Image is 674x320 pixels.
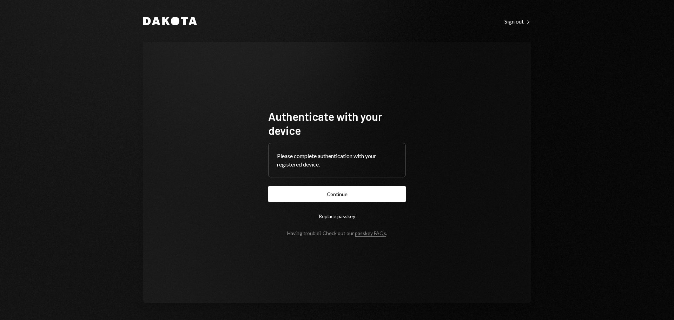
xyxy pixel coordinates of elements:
[504,18,531,25] div: Sign out
[268,109,406,137] h1: Authenticate with your device
[268,208,406,224] button: Replace passkey
[355,230,386,237] a: passkey FAQs
[268,186,406,202] button: Continue
[287,230,387,236] div: Having trouble? Check out our .
[504,17,531,25] a: Sign out
[277,152,397,169] div: Please complete authentication with your registered device.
